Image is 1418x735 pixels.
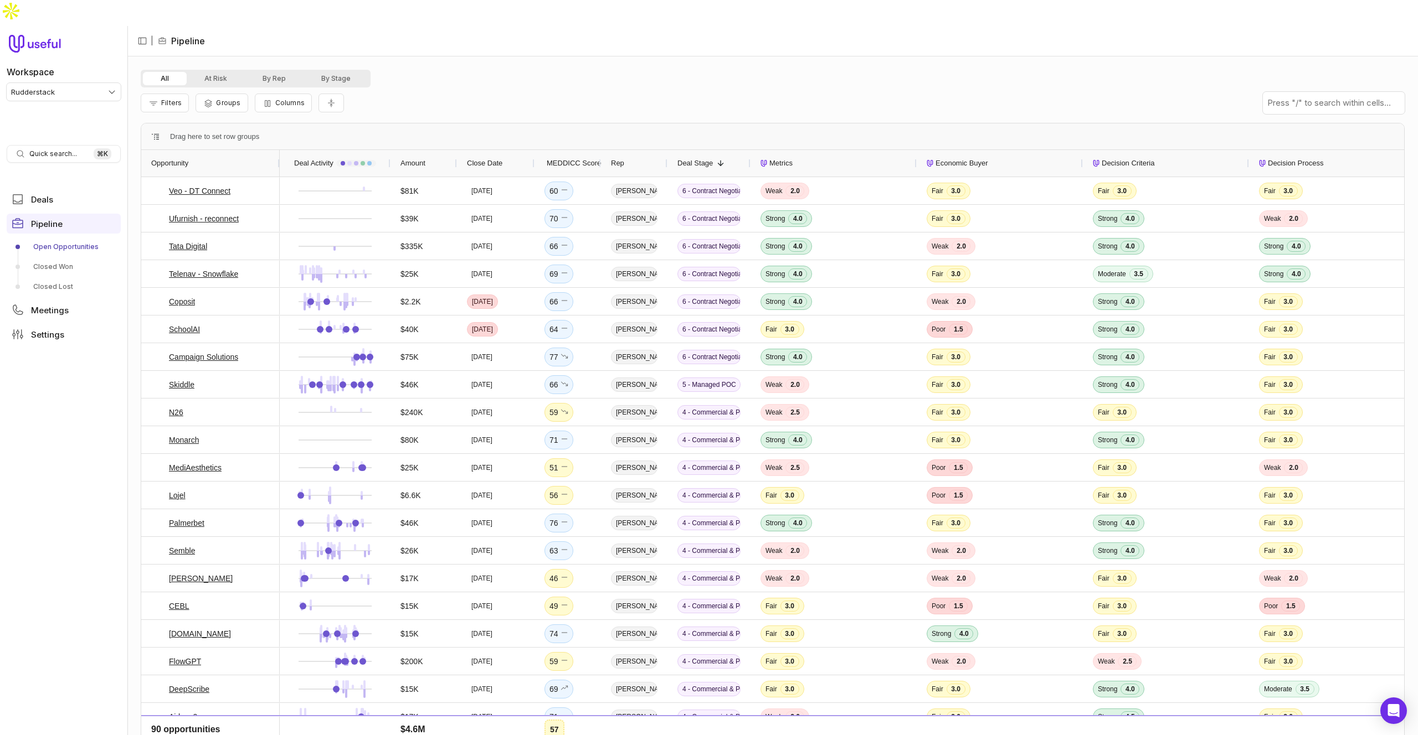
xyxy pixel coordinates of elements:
span: 4.0 [1121,545,1139,556]
span: 3.0 [1279,379,1298,390]
span: $40K [400,323,419,336]
span: Fair [932,214,943,223]
span: Fair [1264,491,1276,500]
span: 1.5 [1281,601,1300,612]
time: [DATE] [471,436,492,444]
time: [DATE] [472,297,493,306]
span: 6 - Contract Negotiation [677,267,741,281]
div: 56 [549,489,568,502]
div: 66 [549,378,568,391]
span: Columns [275,99,305,107]
span: 4 - Commercial & Product Validation [677,433,741,447]
span: Decision Process [1268,157,1323,170]
span: 4.0 [788,241,807,252]
label: Workspace [7,65,54,79]
span: Deal Stage [677,157,713,170]
span: $80K [400,433,419,447]
div: 64 [549,323,568,336]
span: [PERSON_NAME] [611,571,657,586]
time: [DATE] [471,187,492,195]
span: Weak [765,546,782,555]
span: 3.0 [947,407,965,418]
span: Poor [932,491,946,500]
span: 3.0 [1113,601,1132,612]
span: 3.0 [1113,185,1132,196]
span: 5 - Managed POC [677,377,741,392]
button: At Risk [187,72,245,85]
span: [PERSON_NAME] [611,322,657,337]
a: MediAesthetics [169,461,222,474]
a: SchoolAI [169,323,200,336]
span: [PERSON_NAME] [611,460,657,475]
button: Columns [255,94,312,112]
span: 2.0 [1284,462,1303,473]
span: 4 - Commercial & Product Validation [677,544,741,558]
div: 66 [549,295,568,308]
div: 70 [549,212,568,225]
span: Fair [932,436,943,444]
span: 4 - Commercial & Product Validation [677,460,741,475]
li: Pipeline [158,34,205,48]
div: Metrics [761,150,907,177]
span: Weak [765,187,782,195]
span: 4.0 [1121,434,1139,446]
span: Weak [765,408,782,417]
span: No change [561,187,568,195]
span: Weak [765,574,782,583]
span: No change [561,602,568,610]
span: Weak [1264,463,1281,472]
span: $26K [400,544,419,557]
span: Weak [932,546,948,555]
a: Settings [7,324,121,344]
a: Campaign Solutions [169,350,238,364]
kbd: ⌘ K [94,148,111,159]
a: Skiddle [169,378,194,391]
div: 59 [549,406,568,419]
input: Press "/" to search within cells... [1263,92,1405,114]
span: Strong [1098,297,1117,306]
a: Open Opportunities [7,238,121,256]
time: [DATE] [472,325,493,334]
span: 1.5 [949,324,968,335]
time: [DATE] [471,242,492,251]
span: [PERSON_NAME] [611,239,657,253]
span: $25K [400,267,419,281]
span: Strong [1098,436,1117,444]
span: [PERSON_NAME] [611,544,657,558]
time: [DATE] [471,519,492,527]
span: 1.5 [949,462,968,473]
div: 66 [549,240,568,253]
span: [PERSON_NAME] [611,599,657,613]
span: 3.0 [1279,628,1298,639]
time: [DATE] [471,214,492,223]
span: $2.2K [400,295,421,308]
span: Pipeline [31,220,63,228]
span: [PERSON_NAME] [611,267,657,281]
span: $15K [400,599,419,613]
span: $240K [400,406,423,419]
span: Fair [1264,519,1276,527]
a: CEBL [169,599,189,613]
span: $46K [400,516,419,530]
span: 3.5 [1129,268,1148,279]
span: 4.0 [788,517,807,529]
a: FlowGPT [169,655,201,668]
span: $15K [400,627,419,640]
span: 3.0 [1279,324,1298,335]
span: Filters [161,99,182,107]
button: Collapse all rows [318,94,344,113]
span: Fair [932,408,943,417]
span: Weak [932,297,948,306]
span: 4.0 [788,296,807,307]
button: Group Pipeline [196,94,248,112]
a: Semble [169,544,195,557]
span: Metrics [769,157,793,170]
time: [DATE] [471,546,492,555]
span: 4.0 [788,213,807,224]
span: 4.0 [1121,213,1139,224]
span: 4.0 [1121,517,1139,529]
span: 4.0 [788,268,807,279]
a: Palmerbet [169,516,204,530]
a: [PERSON_NAME] [169,572,233,585]
span: MEDDICC Score [547,157,601,170]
